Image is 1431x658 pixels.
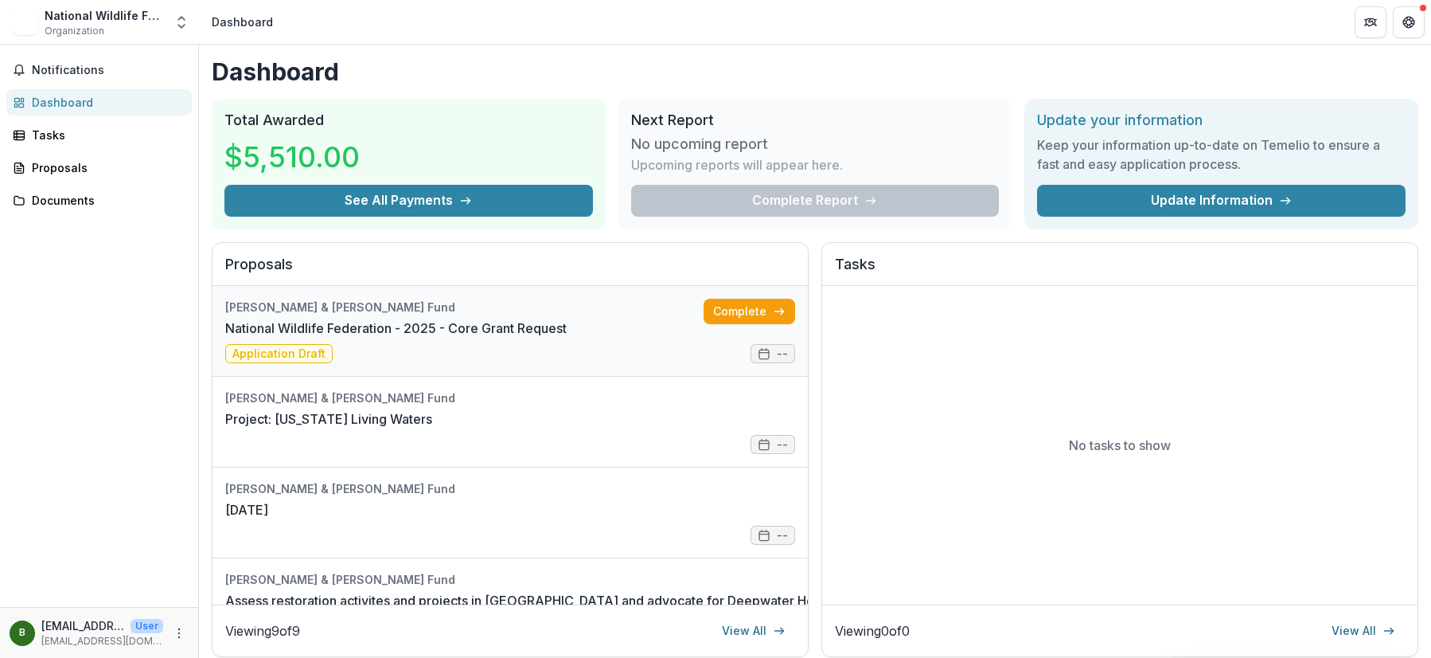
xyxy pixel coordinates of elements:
a: View All [1322,618,1405,644]
button: More [170,624,189,643]
a: [DATE] [225,500,268,519]
img: National Wildlife Federation [13,10,38,35]
h2: Tasks [835,256,1405,286]
h3: No upcoming report [631,135,768,153]
div: Dashboard [212,14,273,30]
h2: Total Awarded [224,112,593,129]
div: bertrandd@nwf.org [19,628,25,638]
a: View All [712,618,795,644]
h2: Proposals [225,256,795,286]
p: Upcoming reports will appear here. [631,155,843,174]
span: Organization [45,24,104,38]
p: User [131,619,163,633]
nav: breadcrumb [205,10,279,33]
h2: Next Report [631,112,1000,129]
p: [EMAIL_ADDRESS][DOMAIN_NAME] [41,617,124,634]
a: Update Information [1037,185,1406,217]
a: Assess restoration activites and projects in [GEOGRAPHIC_DATA] and advocate for Deepwater Horizon... [225,591,881,610]
h3: $5,510.00 [224,135,360,178]
a: Dashboard [6,89,192,116]
h1: Dashboard [212,57,1418,86]
div: Documents [32,192,179,209]
div: Proposals [32,159,179,176]
button: Get Help [1393,6,1425,38]
button: Open entity switcher [170,6,193,38]
a: Tasks [6,122,192,148]
p: Viewing 9 of 9 [225,621,300,640]
button: Notifications [6,57,192,83]
span: Notifications [32,64,185,77]
div: Dashboard [32,94,179,111]
a: National Wildlife Federation - 2025 - Core Grant Request [225,319,567,338]
button: See All Payments [224,185,593,217]
a: Project: [US_STATE] Living Waters [225,409,432,429]
a: Proposals [6,155,192,181]
button: Partners [1355,6,1386,38]
h2: Update your information [1037,112,1406,129]
p: Viewing 0 of 0 [835,621,910,640]
h3: Keep your information up-to-date on Temelio to ensure a fast and easy application process. [1037,135,1406,174]
a: Complete [704,299,795,324]
a: Documents [6,187,192,213]
p: No tasks to show [1069,436,1171,455]
div: National Wildlife Federation [45,7,164,24]
div: Tasks [32,127,179,143]
p: [EMAIL_ADDRESS][DOMAIN_NAME] [41,634,163,648]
